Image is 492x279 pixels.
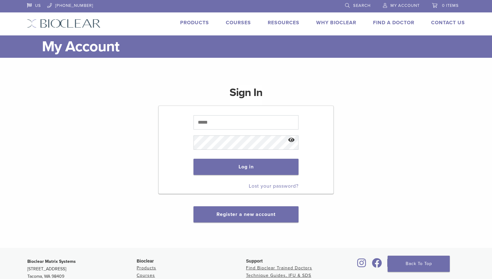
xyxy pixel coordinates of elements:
a: Courses [226,20,251,26]
button: Show password [285,132,298,148]
a: Why Bioclear [316,20,356,26]
a: Courses [137,273,155,278]
a: Contact Us [431,20,465,26]
a: Register a new account [216,211,276,217]
strong: Bioclear Matrix Systems [27,259,76,264]
a: Bioclear [355,262,368,268]
h1: Sign In [230,85,262,105]
a: Products [180,20,209,26]
span: My Account [390,3,420,8]
img: Bioclear [27,19,101,28]
a: Lost your password? [249,183,298,189]
h1: My Account [42,35,465,58]
a: Technique Guides, IFU & SDS [246,273,311,278]
span: Bioclear [137,258,154,263]
span: Search [353,3,371,8]
a: Find A Doctor [373,20,414,26]
span: Support [246,258,263,263]
button: Register a new account [194,206,298,222]
button: Log in [194,159,298,175]
a: Resources [268,20,299,26]
a: Bioclear [370,262,384,268]
a: Products [137,265,156,271]
a: Bioclear [385,262,398,268]
a: Back To Top [388,256,450,272]
span: 0 items [442,3,459,8]
a: Find Bioclear Trained Doctors [246,265,312,271]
